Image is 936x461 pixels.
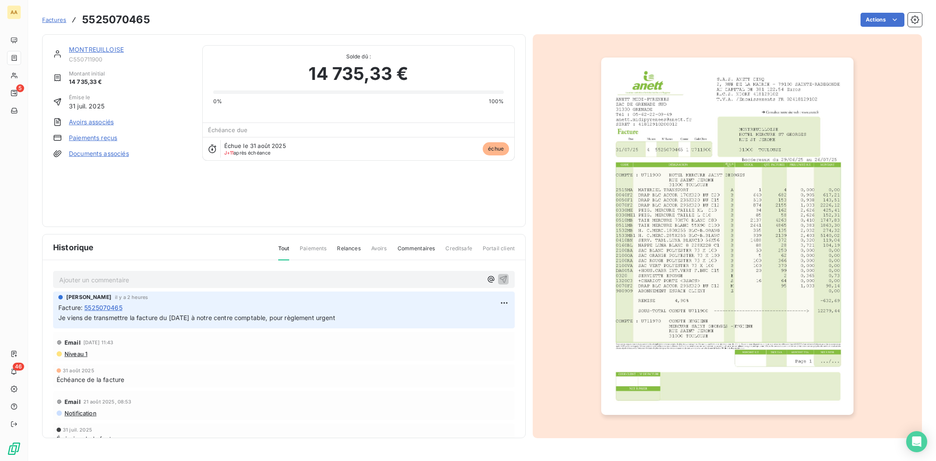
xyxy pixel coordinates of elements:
[13,363,24,371] span: 46
[64,350,87,357] span: Niveau 1
[58,314,335,321] span: Je viens de transmettre la facture du [DATE] à notre centre comptable, pour règlement urgent
[7,442,21,456] img: Logo LeanPay
[906,431,927,452] div: Open Intercom Messenger
[213,97,222,105] span: 0%
[64,410,97,417] span: Notification
[69,70,105,78] span: Montant initial
[69,46,124,53] a: MONTREUILLOISE
[208,126,248,133] span: Échéance due
[69,118,114,126] a: Avoirs associés
[42,15,66,24] a: Factures
[224,150,234,156] span: J+11
[308,61,408,87] span: 14 735,33 €
[63,427,92,432] span: 31 juil. 2025
[213,53,504,61] span: Solde dû :
[69,56,192,63] span: C550711900
[42,16,66,23] span: Factures
[69,133,117,142] a: Paiements reçus
[65,339,81,346] span: Email
[84,303,122,312] span: 5525070465
[483,245,515,259] span: Portail client
[489,97,504,105] span: 100%
[83,399,132,404] span: 21 août 2025, 08:53
[7,5,21,19] div: AA
[224,142,286,149] span: Échue le 31 août 2025
[115,295,148,300] span: il y a 2 heures
[69,101,104,111] span: 31 juil. 2025
[371,245,387,259] span: Avoirs
[69,149,129,158] a: Documents associés
[278,245,290,260] span: Tout
[300,245,326,259] span: Paiements
[69,78,105,86] span: 14 735,33 €
[69,94,104,101] span: Émise le
[57,375,124,384] span: Échéance de la facture
[337,245,360,259] span: Relances
[82,12,150,28] h3: 5525070465
[63,368,94,373] span: 31 août 2025
[601,58,854,415] img: invoice_thumbnail
[57,434,121,443] span: Émission de la facture
[445,245,472,259] span: Creditsafe
[398,245,435,259] span: Commentaires
[83,340,114,345] span: [DATE] 11:43
[53,241,94,253] span: Historique
[58,303,82,312] span: Facture :
[483,142,509,155] span: échue
[65,398,81,405] span: Email
[66,293,111,301] span: [PERSON_NAME]
[224,150,271,155] span: après échéance
[16,84,24,92] span: 5
[861,13,904,27] button: Actions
